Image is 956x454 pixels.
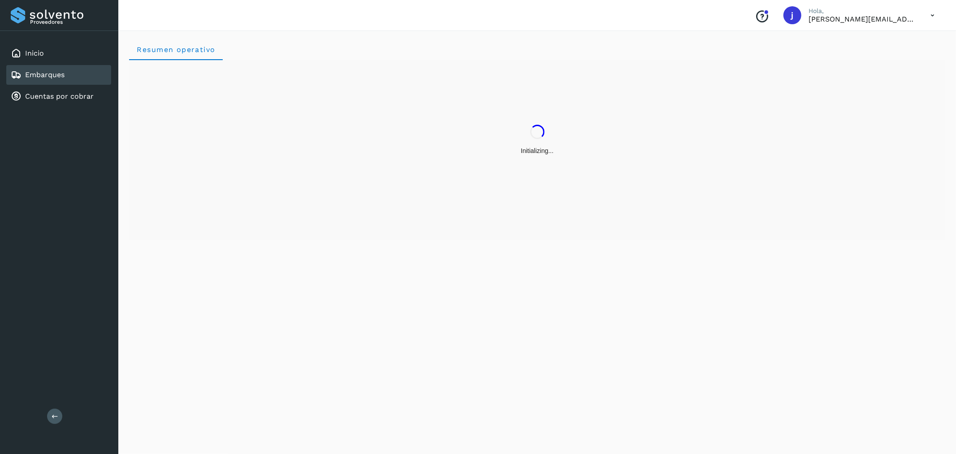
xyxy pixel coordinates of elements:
div: Embarques [6,65,111,85]
p: javier@rfllogistics.com.mx [809,15,916,23]
span: Resumen operativo [136,45,216,54]
div: Inicio [6,44,111,63]
a: Cuentas por cobrar [25,92,94,100]
p: Proveedores [30,19,108,25]
a: Inicio [25,49,44,57]
div: Cuentas por cobrar [6,87,111,106]
a: Embarques [25,70,65,79]
p: Hola, [809,7,916,15]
